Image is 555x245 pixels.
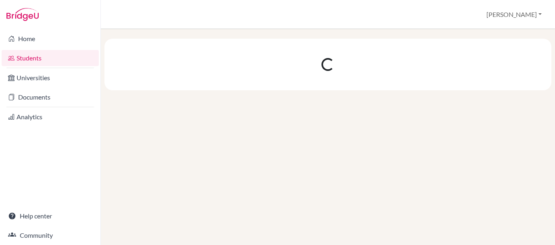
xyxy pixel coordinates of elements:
a: Universities [2,70,99,86]
img: Bridge-U [6,8,39,21]
a: Community [2,227,99,243]
a: Analytics [2,109,99,125]
a: Help center [2,208,99,224]
a: Documents [2,89,99,105]
a: Home [2,31,99,47]
button: [PERSON_NAME] [483,7,545,22]
a: Students [2,50,99,66]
